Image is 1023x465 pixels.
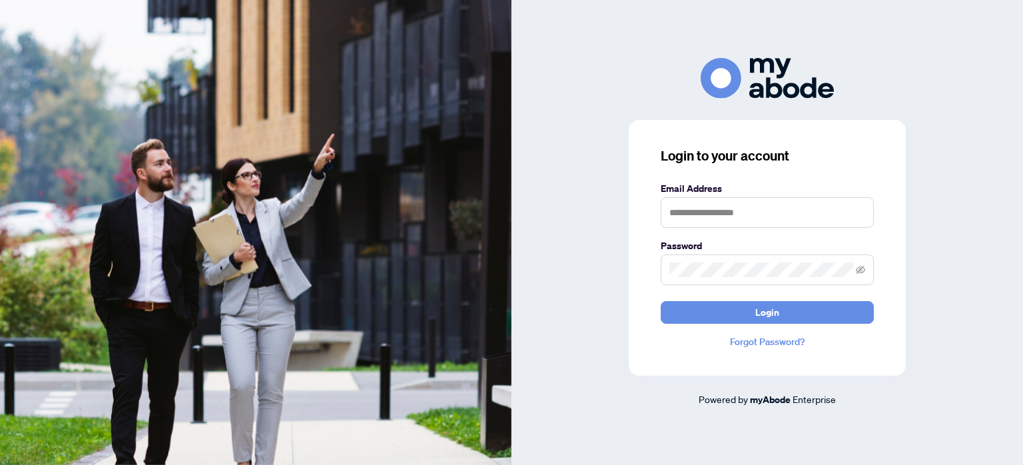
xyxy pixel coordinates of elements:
[701,58,834,99] img: ma-logo
[661,238,874,253] label: Password
[755,302,779,323] span: Login
[699,393,748,405] span: Powered by
[661,334,874,349] a: Forgot Password?
[661,147,874,165] h3: Login to your account
[661,301,874,324] button: Login
[856,265,865,274] span: eye-invisible
[661,181,874,196] label: Email Address
[793,393,836,405] span: Enterprise
[750,392,791,407] a: myAbode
